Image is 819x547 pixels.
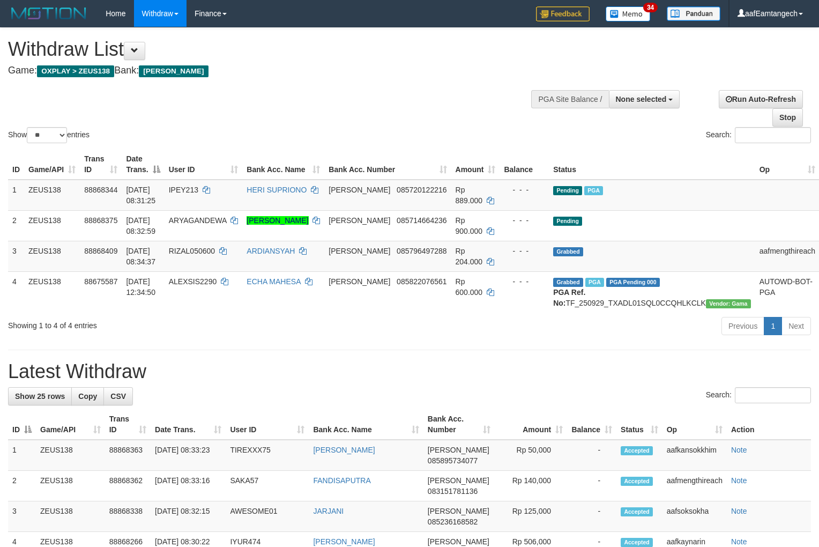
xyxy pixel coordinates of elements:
span: Rp 889.000 [456,186,483,205]
th: Date Trans.: activate to sort column descending [122,149,164,180]
h4: Game: Bank: [8,65,535,76]
span: [DATE] 08:32:59 [126,216,155,235]
span: CSV [110,392,126,401]
a: Stop [772,108,803,127]
span: [PERSON_NAME] [428,476,489,485]
div: - - - [504,215,545,226]
a: ECHA MAHESA [247,277,300,286]
td: ZEUS138 [24,241,80,271]
span: RIZAL050600 [169,247,215,255]
td: 88868363 [105,440,151,471]
img: MOTION_logo.png [8,5,90,21]
td: - [567,440,616,471]
td: 1 [8,180,24,211]
span: Pending [553,217,582,226]
td: [DATE] 08:32:15 [151,501,226,532]
td: ZEUS138 [24,271,80,313]
span: Copy 085236168582 to clipboard [428,518,478,526]
td: ZEUS138 [24,180,80,211]
input: Search: [735,127,811,143]
span: 88675587 [84,277,117,286]
span: Accepted [621,507,653,516]
span: IPEY213 [169,186,198,194]
span: 88868375 [84,216,117,225]
span: Pending [553,186,582,195]
span: [PERSON_NAME] [329,247,390,255]
span: ALEXSIS2290 [169,277,217,286]
img: Button%20Memo.svg [606,6,651,21]
td: 3 [8,241,24,271]
td: TF_250929_TXADL01SQL0CCQHLKCLK [549,271,755,313]
td: [DATE] 08:33:23 [151,440,226,471]
span: Rp 900.000 [456,216,483,235]
div: PGA Site Balance / [531,90,608,108]
a: JARJANI [313,507,344,515]
button: None selected [609,90,680,108]
a: Note [731,507,747,515]
td: Rp 50,000 [495,440,567,471]
td: 88868362 [105,471,151,501]
span: OXPLAY > ZEUS138 [37,65,114,77]
span: Marked by aafkaynarin [584,186,603,195]
th: User ID: activate to sort column ascending [165,149,243,180]
th: Bank Acc. Number: activate to sort column ascending [324,149,451,180]
span: PGA Pending [606,278,660,287]
span: None selected [616,95,667,104]
td: AWESOME01 [226,501,309,532]
span: [DATE] 08:31:25 [126,186,155,205]
td: 88868338 [105,501,151,532]
td: 2 [8,471,36,501]
th: User ID: activate to sort column ascending [226,409,309,440]
span: Copy 085895734077 to clipboard [428,456,478,465]
td: ZEUS138 [24,210,80,241]
td: - [567,501,616,532]
td: [DATE] 08:33:16 [151,471,226,501]
a: [PERSON_NAME] [247,216,308,225]
img: Feedback.jpg [536,6,590,21]
th: Balance [500,149,549,180]
a: Run Auto-Refresh [719,90,803,108]
th: Op: activate to sort column ascending [662,409,727,440]
div: - - - [504,246,545,256]
a: Copy [71,387,104,405]
select: Showentries [27,127,67,143]
td: ZEUS138 [36,471,105,501]
th: Date Trans.: activate to sort column ascending [151,409,226,440]
b: PGA Ref. No: [553,288,585,307]
span: [PERSON_NAME] [139,65,208,77]
td: 4 [8,271,24,313]
a: [PERSON_NAME] [313,537,375,546]
h1: Latest Withdraw [8,361,811,382]
a: Note [731,476,747,485]
td: SAKA57 [226,471,309,501]
th: Amount: activate to sort column ascending [495,409,567,440]
h1: Withdraw List [8,39,535,60]
span: ARYAGANDEWA [169,216,227,225]
td: TIREXXX75 [226,440,309,471]
td: 3 [8,501,36,532]
td: aafsoksokha [662,501,727,532]
span: Copy [78,392,97,401]
th: Trans ID: activate to sort column ascending [105,409,151,440]
label: Search: [706,387,811,403]
th: Game/API: activate to sort column ascending [36,409,105,440]
th: Action [727,409,811,440]
a: 1 [764,317,782,335]
span: Copy 085796497288 to clipboard [397,247,446,255]
a: CSV [103,387,133,405]
span: Marked by aafpengsreynich [585,278,604,287]
a: Previous [721,317,764,335]
input: Search: [735,387,811,403]
th: Bank Acc. Name: activate to sort column ascending [242,149,324,180]
a: FANDISAPUTRA [313,476,370,485]
td: ZEUS138 [36,440,105,471]
th: Game/API: activate to sort column ascending [24,149,80,180]
span: [PERSON_NAME] [428,446,489,454]
div: Showing 1 to 4 of 4 entries [8,316,333,331]
a: Note [731,446,747,454]
span: Rp 600.000 [456,277,483,297]
a: [PERSON_NAME] [313,446,375,454]
span: Rp 204.000 [456,247,483,266]
span: Copy 085822076561 to clipboard [397,277,446,286]
span: [DATE] 08:34:37 [126,247,155,266]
